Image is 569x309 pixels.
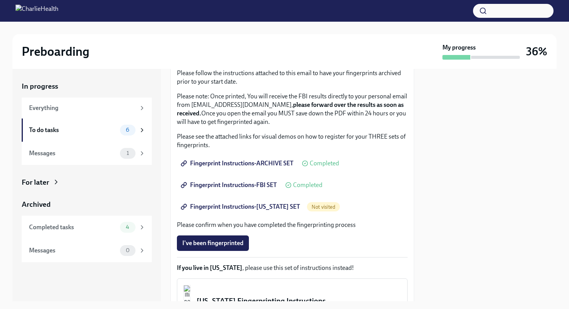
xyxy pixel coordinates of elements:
a: Fingerprint Instructions-FBI SET [177,177,282,193]
div: To do tasks [29,126,117,134]
span: Fingerprint Instructions-ARCHIVE SET [182,160,293,167]
a: Archived [22,199,152,209]
a: Completed tasks4 [22,216,152,239]
a: For later [22,177,152,187]
span: 0 [121,247,134,253]
span: Not visited [307,204,340,210]
strong: If you live in [US_STATE] [177,264,242,271]
a: Fingerprint Instructions-[US_STATE] SET [177,199,305,215]
a: Fingerprint Instructions-ARCHIVE SET [177,156,299,171]
span: 1 [122,150,134,156]
p: Please confirm when you have completed the fingerprinting process [177,221,408,229]
p: , please use this set of instructions instead! [177,264,408,272]
a: To do tasks6 [22,118,152,142]
span: Completed [310,160,339,167]
span: Completed [293,182,322,188]
div: Messages [29,246,117,255]
span: I've been fingerprinted [182,239,243,247]
span: Fingerprint Instructions-FBI SET [182,181,277,189]
p: Please see the attached links for visual demos on how to register for your THREE sets of fingerpr... [177,132,408,149]
strong: My progress [442,43,476,52]
h2: Preboarding [22,44,89,59]
a: Messages0 [22,239,152,262]
span: Fingerprint Instructions-[US_STATE] SET [182,203,300,211]
div: For later [22,177,49,187]
button: I've been fingerprinted [177,235,249,251]
p: Please follow the instructions attached to this email to have your fingerprints archived prior to... [177,69,408,86]
div: Messages [29,149,117,158]
a: In progress [22,81,152,91]
span: 4 [121,224,134,230]
p: Please note: Once printed, You will receive the FBI results directly to your personal email from ... [177,92,408,126]
span: 6 [121,127,134,133]
img: CharlieHealth [15,5,58,17]
div: [US_STATE] Fingerprinting Instructions [197,296,401,306]
a: Messages1 [22,142,152,165]
h3: 36% [526,45,547,58]
div: Completed tasks [29,223,117,232]
div: Everything [29,104,135,112]
a: Everything [22,98,152,118]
